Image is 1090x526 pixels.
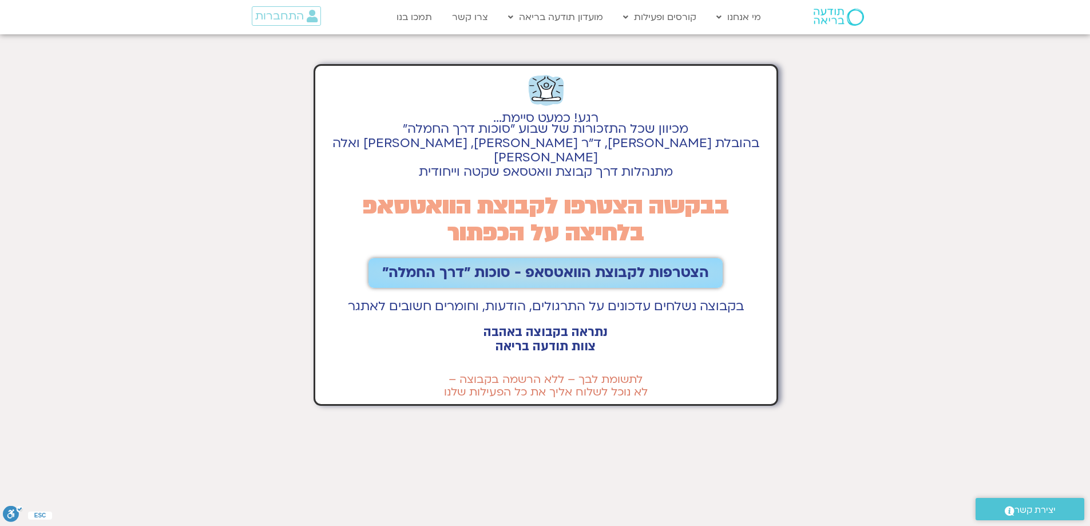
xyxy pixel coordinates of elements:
a: יצירת קשר [976,498,1084,520]
h2: מכיוון שכל התזכורות של שבוע "סוכות דרך החמלה" בהובלת [PERSON_NAME], ד״ר [PERSON_NAME], [PERSON_NA... [321,122,771,179]
a: קורסים ופעילות [617,6,702,28]
img: תודעה בריאה [814,9,864,26]
a: תמכו בנו [391,6,438,28]
span: יצירת קשר [1014,503,1056,518]
h2: בקבוצה נשלחים עדכונים על התרגולים, הודעות, וחומרים חשובים לאתגר [321,299,771,314]
h2: לתשומת לבך – ללא הרשמה בקבוצה – לא נוכל לשלוח אליך את כל הפעילות שלנו [321,373,771,398]
a: צרו קשר [446,6,494,28]
h2: רגע! כמעט סיימת... [321,117,771,119]
a: מי אנחנו [711,6,767,28]
a: הצטרפות לקבוצת הוואטסאפ - סוכות ״דרך החמלה״ [368,258,723,288]
span: הצטרפות לקבוצת הוואטסאפ - סוכות ״דרך החמלה״ [382,265,709,281]
span: התחברות [255,10,304,22]
h2: בבקשה הצטרפו לקבוצת הוואטסאפ בלחיצה על הכפתור [321,193,771,247]
a: מועדון תודעה בריאה [502,6,609,28]
h2: נתראה בקבוצה באהבה צוות תודעה בריאה [321,325,771,354]
a: התחברות [252,6,321,26]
